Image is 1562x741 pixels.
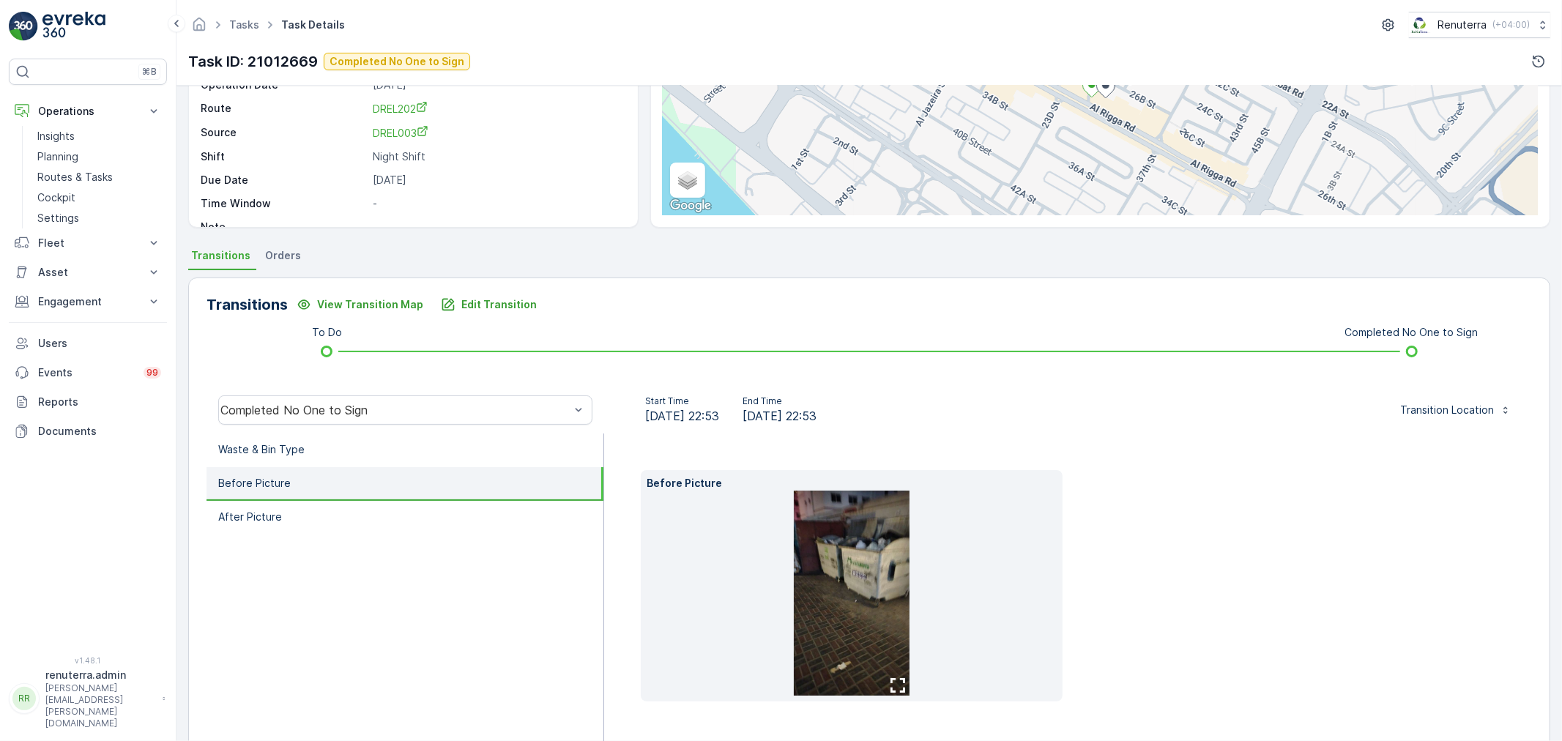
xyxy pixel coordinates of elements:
a: Settings [31,208,167,228]
span: [DATE] 22:53 [743,407,817,425]
p: renuterra.admin [45,668,155,682]
p: [DATE] [373,173,622,187]
a: Homepage [191,22,207,34]
img: logo [9,12,38,41]
p: Waste & Bin Type [218,442,305,457]
button: Operations [9,97,167,126]
p: To Do [312,325,342,340]
p: Time Window [201,196,367,211]
p: Insights [37,129,75,144]
p: Task ID: 21012669 [188,51,318,72]
button: Fleet [9,228,167,258]
p: Edit Transition [461,297,537,312]
p: Routes & Tasks [37,170,113,185]
p: End Time [743,395,817,407]
p: Transition Location [1400,403,1494,417]
p: Fleet [38,236,138,250]
button: Transition Location [1391,398,1520,422]
a: Documents [9,417,167,446]
p: Shift [201,149,367,164]
p: Documents [38,424,161,439]
p: Asset [38,265,138,280]
p: Renuterra [1438,18,1487,32]
p: Source [201,125,367,141]
p: ( +04:00 ) [1492,19,1530,31]
img: ab34147ebb85466699504ad476f1f22d.jpg [794,491,910,696]
p: Reports [38,395,161,409]
button: Completed No One to Sign [324,53,470,70]
div: Completed No One to Sign [220,403,570,417]
p: Before Picture [647,476,1057,491]
a: Events99 [9,358,167,387]
span: DREL003 [373,127,428,139]
a: Users [9,329,167,358]
img: logo_light-DOdMpM7g.png [42,12,105,41]
p: Before Picture [218,476,291,491]
span: [DATE] 22:53 [645,407,719,425]
button: Renuterra(+04:00) [1409,12,1550,38]
p: 99 [146,367,158,379]
a: Cockpit [31,187,167,208]
p: - [373,220,622,234]
span: Transitions [191,248,250,263]
p: View Transition Map [317,297,423,312]
p: Settings [37,211,79,226]
span: Task Details [278,18,348,32]
p: Transitions [207,294,288,316]
p: Start Time [645,395,719,407]
a: Planning [31,146,167,167]
a: DREL003 [373,125,622,141]
p: Planning [37,149,78,164]
p: Cockpit [37,190,75,205]
p: ⌘B [142,66,157,78]
p: Completed No One to Sign [1345,325,1479,340]
p: [PERSON_NAME][EMAIL_ADDRESS][PERSON_NAME][DOMAIN_NAME] [45,682,155,729]
img: Screenshot_2024-07-26_at_13.33.01.png [1409,17,1432,33]
a: DREL202 [373,101,622,116]
a: Open this area in Google Maps (opens a new window) [666,196,715,215]
img: Google [666,196,715,215]
div: RR [12,687,36,710]
p: Due Date [201,173,367,187]
p: - [373,196,622,211]
p: Operations [38,104,138,119]
button: Asset [9,258,167,287]
p: Users [38,336,161,351]
button: Edit Transition [432,293,546,316]
p: Completed No One to Sign [330,54,464,69]
a: Tasks [229,18,259,31]
p: Note [201,220,367,234]
span: DREL202 [373,103,428,115]
p: Night Shift [373,149,622,164]
a: Routes & Tasks [31,167,167,187]
a: Reports [9,387,167,417]
button: RRrenuterra.admin[PERSON_NAME][EMAIL_ADDRESS][PERSON_NAME][DOMAIN_NAME] [9,668,167,729]
a: Layers [672,164,704,196]
p: After Picture [218,510,282,524]
a: Insights [31,126,167,146]
span: v 1.48.1 [9,656,167,665]
button: View Transition Map [288,293,432,316]
span: Orders [265,248,301,263]
p: Engagement [38,294,138,309]
button: Engagement [9,287,167,316]
p: Events [38,365,135,380]
p: Route [201,101,367,116]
